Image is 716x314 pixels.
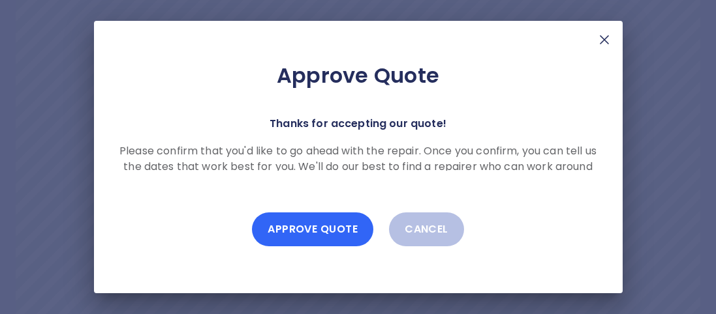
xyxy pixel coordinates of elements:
p: Thanks for accepting our quote! [270,115,446,133]
button: Approve Quote [252,212,373,246]
img: X Mark [597,32,612,48]
p: Please confirm that you'd like to go ahead with the repair. Once you confirm, you can tell us the... [115,143,602,190]
button: Cancel [389,212,464,246]
h2: Approve Quote [115,63,602,89]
